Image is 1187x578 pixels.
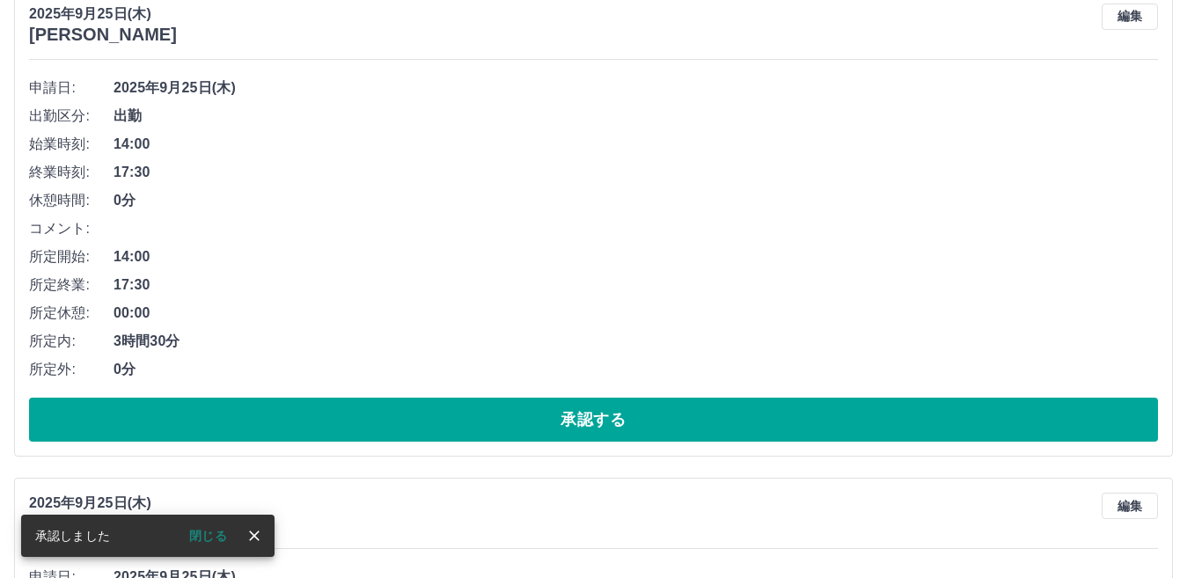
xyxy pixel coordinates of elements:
span: 17:30 [114,274,1158,296]
span: 出勤区分: [29,106,114,127]
span: 終業時刻: [29,162,114,183]
span: 始業時刻: [29,134,114,155]
span: 所定外: [29,359,114,380]
button: 編集 [1102,4,1158,30]
span: 所定終業: [29,274,114,296]
span: 14:00 [114,246,1158,267]
span: 00:00 [114,303,1158,324]
span: 17:30 [114,162,1158,183]
span: 出勤 [114,106,1158,127]
span: 2025年9月25日(木) [114,77,1158,99]
span: 3時間30分 [114,331,1158,352]
span: コメント: [29,218,114,239]
button: 編集 [1102,493,1158,519]
span: 0分 [114,359,1158,380]
p: 2025年9月25日(木) [29,493,177,514]
button: close [241,523,267,549]
span: 0分 [114,190,1158,211]
h3: [PERSON_NAME] [29,25,177,45]
span: 14:00 [114,134,1158,155]
span: 申請日: [29,77,114,99]
span: 所定休憩: [29,303,114,324]
button: 承認する [29,398,1158,442]
p: 2025年9月25日(木) [29,4,177,25]
div: 承認しました [35,520,110,552]
span: 所定開始: [29,246,114,267]
span: 所定内: [29,331,114,352]
span: 休憩時間: [29,190,114,211]
button: 閉じる [175,523,241,549]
